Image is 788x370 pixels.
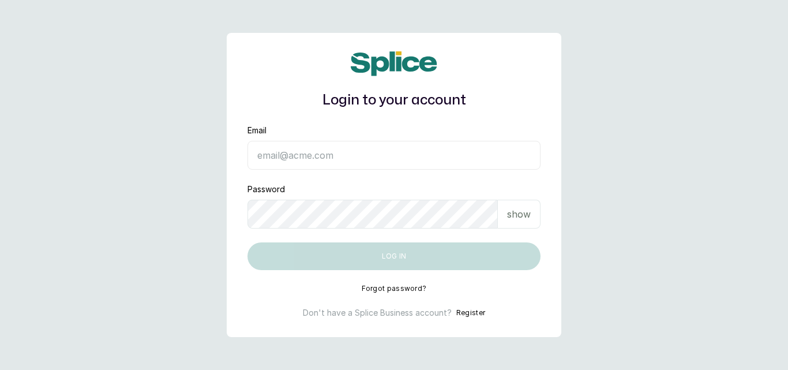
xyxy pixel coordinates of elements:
button: Log in [247,242,541,270]
button: Register [456,307,485,319]
p: Don't have a Splice Business account? [303,307,452,319]
label: Email [247,125,267,136]
button: Forgot password? [362,284,427,293]
p: show [507,207,531,221]
h1: Login to your account [247,90,541,111]
label: Password [247,184,285,195]
input: email@acme.com [247,141,541,170]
